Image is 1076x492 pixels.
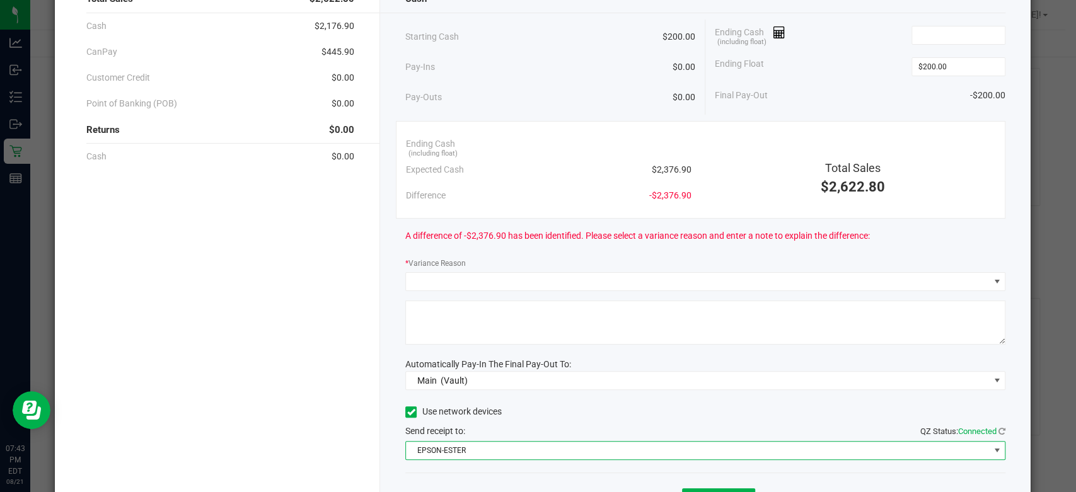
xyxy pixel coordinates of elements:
span: Ending Cash [406,137,455,151]
span: Difference [406,189,446,202]
span: Cash [86,150,107,163]
span: $0.00 [673,91,695,104]
span: (including float) [717,37,767,48]
span: $200.00 [662,30,695,43]
span: EPSON-ESTER [406,442,989,459]
span: $0.00 [332,97,354,110]
span: Ending Float [715,57,764,76]
span: Customer Credit [86,71,150,84]
span: Pay-Ins [405,60,435,74]
span: $2,176.90 [315,20,354,33]
span: Expected Cash [406,163,464,176]
span: Cash [86,20,107,33]
span: $2,376.90 [651,163,691,176]
span: $0.00 [673,60,695,74]
span: $445.90 [321,45,354,59]
span: (including float) [408,149,458,159]
span: Main [417,375,437,386]
span: -$200.00 [970,89,1005,102]
span: $2,622.80 [821,179,885,195]
span: CanPay [86,45,117,59]
span: $0.00 [329,123,354,137]
iframe: Resource center [13,391,50,429]
span: (Vault) [441,375,468,386]
span: Total Sales [825,161,881,174]
span: QZ Status: [920,426,1005,436]
span: Automatically Pay-In The Final Pay-Out To: [405,359,571,369]
label: Use network devices [405,405,502,418]
span: Send receipt to: [405,426,465,436]
div: Returns [86,117,354,144]
span: Pay-Outs [405,91,442,104]
label: Variance Reason [405,258,466,269]
span: Point of Banking (POB) [86,97,177,110]
span: $0.00 [332,71,354,84]
span: Connected [958,426,997,436]
span: -$2,376.90 [649,189,691,202]
span: Ending Cash [715,26,785,45]
span: $0.00 [332,150,354,163]
span: A difference of -$2,376.90 has been identified. Please select a variance reason and enter a note ... [405,229,870,243]
span: Final Pay-Out [715,89,768,102]
span: Starting Cash [405,30,459,43]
